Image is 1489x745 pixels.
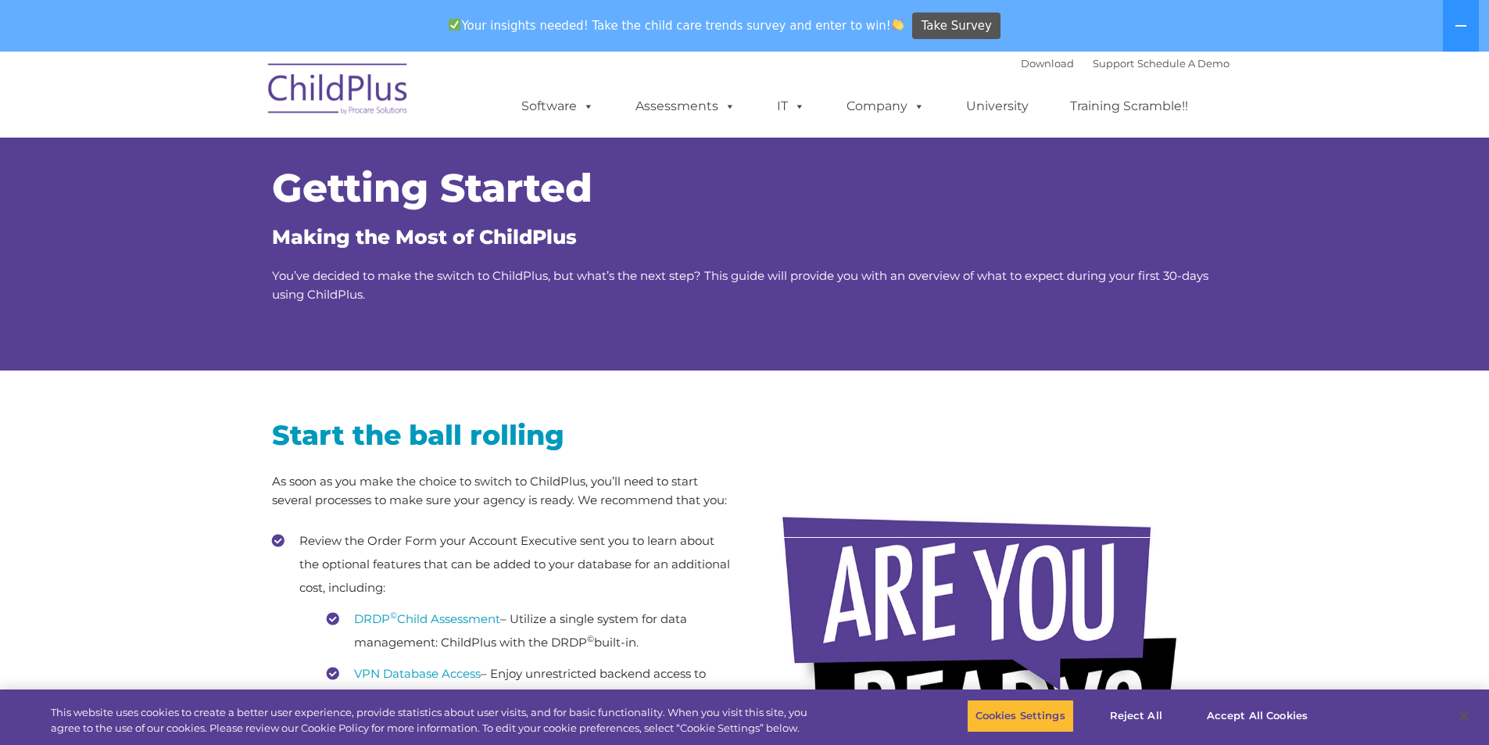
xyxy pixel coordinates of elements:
a: DRDP©Child Assessment [354,611,500,626]
img: 👏 [892,19,904,30]
h2: Start the ball rolling [272,417,733,453]
a: Assessments [620,91,751,122]
a: VPN Database Access [354,666,481,681]
li: – Utilize a single system for data management: ChildPlus with the DRDP built-in. [327,607,733,654]
sup: © [587,633,594,644]
li: – Enjoy unrestricted backend access to your data with a secure VPN tunnel. [327,662,733,709]
a: University [950,91,1044,122]
sup: © [390,610,397,621]
a: Download [1021,57,1074,70]
img: ✅ [449,19,460,30]
button: Close [1447,699,1481,733]
a: IT [761,91,821,122]
a: Schedule A Demo [1137,57,1229,70]
font: | [1021,57,1229,70]
a: Take Survey [912,13,1000,40]
a: Company [831,91,940,122]
img: ChildPlus by Procare Solutions [260,52,417,131]
a: Training Scramble!! [1054,91,1204,122]
a: Support [1093,57,1134,70]
span: Your insights needed! Take the child care trends survey and enter to win! [442,10,911,41]
a: Software [506,91,610,122]
button: Reject All [1087,700,1185,732]
span: Take Survey [922,13,992,40]
span: Getting Started [272,164,592,212]
button: Accept All Cookies [1198,700,1316,732]
span: You’ve decided to make the switch to ChildPlus, but what’s the next step? This guide will provide... [272,268,1208,302]
span: Making the Most of ChildPlus [272,225,577,249]
button: Cookies Settings [967,700,1074,732]
p: As soon as you make the choice to switch to ChildPlus, you’ll need to start several processes to ... [272,472,733,510]
div: This website uses cookies to create a better user experience, provide statistics about user visit... [51,705,819,736]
